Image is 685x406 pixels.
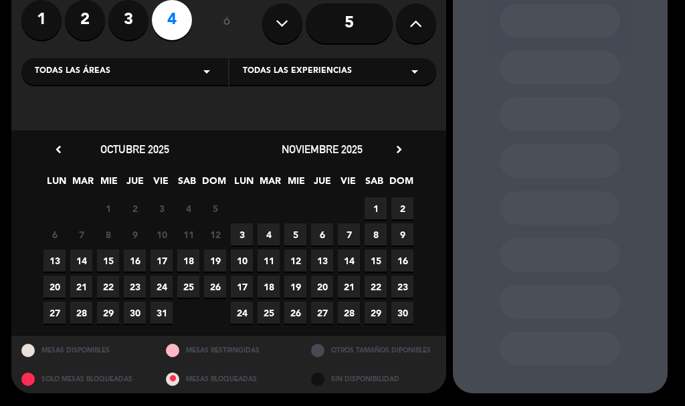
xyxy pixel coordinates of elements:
span: 1 [97,197,119,219]
div: SIN DISPONIBILIDAD [301,365,446,393]
span: 24 [231,302,253,324]
span: 28 [70,302,92,324]
span: 2 [391,197,413,219]
span: 9 [391,223,413,245]
span: 16 [124,249,146,272]
span: 18 [177,249,199,272]
span: DOM [389,173,411,195]
span: 23 [124,276,146,298]
span: MAR [72,173,94,195]
span: 25 [258,302,280,324]
i: arrow_drop_down [407,64,423,80]
span: 13 [311,249,333,272]
span: 8 [365,223,387,245]
span: 10 [231,249,253,272]
span: 1 [365,197,387,219]
span: 20 [311,276,333,298]
span: 6 [43,223,66,245]
span: 5 [204,197,226,219]
span: MAR [259,173,281,195]
span: MIE [285,173,307,195]
span: 12 [204,223,226,245]
span: 26 [284,302,306,324]
span: Todas las experiencias [243,65,352,78]
span: VIE [150,173,172,195]
span: 22 [97,276,119,298]
span: 6 [311,223,333,245]
span: 20 [43,276,66,298]
span: 24 [151,276,173,298]
span: 28 [338,302,360,324]
span: 30 [391,302,413,324]
div: MESAS RESTRINGIDAS [156,336,301,365]
i: chevron_right [392,142,406,157]
span: 23 [391,276,413,298]
span: 29 [365,302,387,324]
span: 14 [70,249,92,272]
span: 12 [284,249,306,272]
span: 13 [43,249,66,272]
div: MESAS BLOQUEADAS [156,365,301,393]
span: 15 [365,249,387,272]
span: 27 [311,302,333,324]
span: 4 [258,223,280,245]
span: 15 [97,249,119,272]
span: 29 [97,302,119,324]
span: 27 [43,302,66,324]
span: 5 [284,223,306,245]
span: 26 [204,276,226,298]
span: octubre 2025 [100,142,169,156]
span: 7 [338,223,360,245]
span: SAB [176,173,198,195]
div: OTROS TAMAÑOS DIPONIBLES [301,336,446,365]
span: Todas las áreas [35,65,110,78]
span: 14 [338,249,360,272]
span: SAB [363,173,385,195]
span: 19 [284,276,306,298]
span: 3 [231,223,253,245]
span: 11 [177,223,199,245]
span: 2 [124,197,146,219]
span: 31 [151,302,173,324]
span: 16 [391,249,413,272]
span: noviembre 2025 [282,142,363,156]
div: SOLO MESAS BLOQUEADAS [11,365,157,393]
span: 22 [365,276,387,298]
i: arrow_drop_down [199,64,215,80]
span: 4 [177,197,199,219]
span: MIE [98,173,120,195]
span: 21 [338,276,360,298]
span: 3 [151,197,173,219]
span: VIE [337,173,359,195]
span: 10 [151,223,173,245]
div: MESAS DISPONIBLES [11,336,157,365]
span: 25 [177,276,199,298]
span: 19 [204,249,226,272]
span: 18 [258,276,280,298]
i: chevron_left [52,142,66,157]
span: JUE [311,173,333,195]
span: 11 [258,249,280,272]
span: 30 [124,302,146,324]
span: LUN [233,173,255,195]
span: 7 [70,223,92,245]
span: 21 [70,276,92,298]
span: 17 [231,276,253,298]
span: 17 [151,249,173,272]
span: JUE [124,173,146,195]
span: LUN [45,173,68,195]
span: DOM [202,173,224,195]
span: 9 [124,223,146,245]
span: 8 [97,223,119,245]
